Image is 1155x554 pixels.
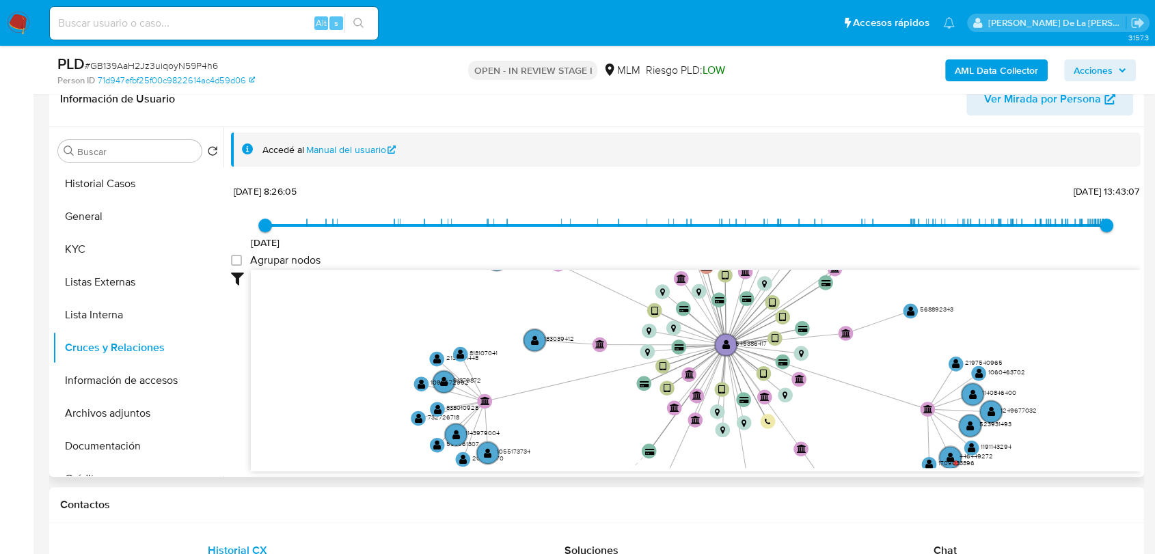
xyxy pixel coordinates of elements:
text:  [796,444,806,453]
span: 3.157.3 [1128,32,1148,43]
text: 523931493 [979,419,1011,428]
text:  [415,413,423,423]
h1: Contactos [60,498,1133,512]
text:  [765,418,771,425]
text:  [830,264,840,273]
span: [DATE] 8:26:05 [234,184,297,198]
text: 2197540965 [965,358,1003,367]
text:  [925,459,934,469]
button: Información de accesos [53,364,223,397]
b: PLD [57,53,85,74]
text:  [691,415,701,424]
text:  [794,374,804,383]
b: AML Data Collector [955,59,1038,81]
text:  [720,426,724,434]
text:  [701,262,712,271]
h1: Información de Usuario [60,92,175,106]
p: OPEN - IN REVIEW STAGE I [468,61,597,80]
text:  [677,273,686,282]
text:  [798,350,803,358]
text:  [670,403,679,412]
text: 838010928 [446,403,478,412]
text:  [715,408,720,416]
text:  [647,327,651,335]
text: 732726718 [427,412,459,421]
text:  [988,406,996,417]
span: Agrupar nodos [250,253,321,267]
text: 1249677032 [1000,405,1036,414]
text:  [778,358,788,365]
input: Agrupar nodos [231,255,242,266]
text: 201512770 [472,453,504,462]
text: 1060463702 [988,367,1024,376]
text:  [966,420,975,430]
text: 1709033896 [938,458,975,467]
button: AML Data Collector [945,59,1048,81]
text:  [841,328,851,337]
span: Riesgo PLD: [645,63,724,78]
a: Salir [1130,16,1145,30]
text:  [452,429,461,439]
text:  [760,392,770,401]
span: Accesos rápidos [853,16,929,30]
span: LOW [702,62,724,78]
text: 545386417 [735,339,767,348]
text: 2137771448 [446,352,478,361]
button: Lista Interna [53,299,223,331]
text:  [675,344,684,350]
text:  [459,454,467,464]
text:  [715,296,724,303]
text:  [821,279,831,286]
text:  [696,288,701,296]
b: Person ID [57,74,95,87]
text:  [433,354,441,364]
text:  [685,370,694,378]
text:  [722,270,729,280]
text:  [671,324,676,333]
text: 1090672992 [431,378,469,387]
text:  [969,389,977,399]
span: [DATE] [251,236,280,249]
span: Alt [316,16,327,29]
text: 818107041 [470,348,498,357]
text:  [741,266,750,275]
text:  [640,380,649,387]
text:  [692,391,702,400]
input: Buscar [77,146,196,158]
button: Acciones [1064,59,1136,81]
text:  [660,361,666,372]
button: Volver al orden por defecto [207,146,218,161]
text:  [679,305,689,312]
span: Acciones [1074,59,1113,81]
span: s [334,16,338,29]
text: 446449272 [960,451,993,460]
span: Accedé al [262,143,304,156]
button: Archivos adjuntos [53,397,223,430]
text:  [433,440,441,450]
text:  [644,447,654,454]
text:  [660,288,664,296]
text: 1055173734 [497,447,530,456]
text:  [531,335,539,345]
text:  [783,391,787,400]
button: KYC [53,233,223,266]
text: 558961307 [446,439,479,447]
text:  [947,452,955,462]
div: MLM [603,63,640,78]
span: # GB139AaH2Jz3uiqoyN59P4h6 [85,59,218,72]
text:  [742,419,746,427]
text:  [595,340,605,348]
button: Buscar [64,146,74,156]
text:  [968,443,976,453]
text:  [923,404,933,413]
text:  [762,279,767,288]
button: Historial Casos [53,167,223,200]
span: [DATE] 13:43:07 [1074,184,1139,198]
input: Buscar usuario o caso... [50,14,378,32]
text: 91379872 [453,376,481,385]
text:  [644,348,649,356]
text:  [718,385,725,395]
text: 1191143294 [981,442,1011,451]
text:  [975,368,983,378]
text:  [779,312,786,322]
